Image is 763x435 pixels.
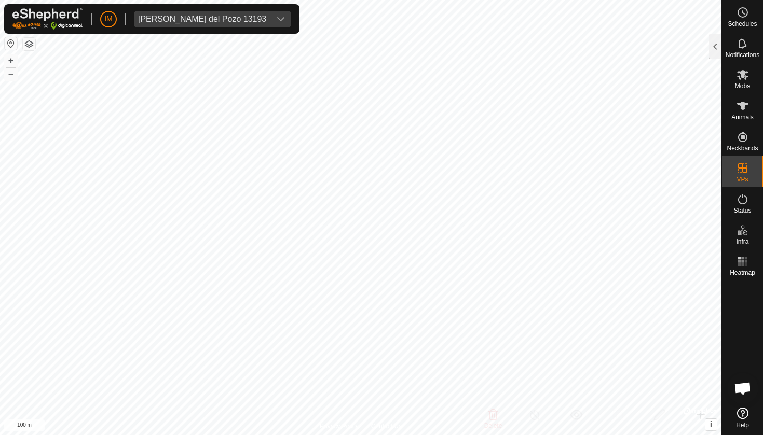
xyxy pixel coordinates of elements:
[733,207,751,214] span: Status
[12,8,83,30] img: Gallagher Logo
[5,37,17,50] button: Reset Map
[138,15,266,23] div: [PERSON_NAME] del Pozo 13193
[320,422,359,431] a: Privacy Policy
[23,38,35,50] button: Map Layers
[736,422,749,428] span: Help
[5,54,17,67] button: +
[705,419,717,430] button: i
[727,373,758,404] div: Chat abierto
[104,13,113,24] span: IM
[731,114,754,120] span: Animals
[5,68,17,80] button: –
[270,11,291,27] div: dropdown trigger
[730,270,755,276] span: Heatmap
[134,11,270,27] span: Oscar Zazo del Pozo 13193
[726,52,759,58] span: Notifications
[736,238,748,245] span: Infra
[737,176,748,183] span: VPs
[727,145,758,151] span: Neckbands
[710,420,712,429] span: i
[722,403,763,432] a: Help
[371,422,402,431] a: Contact Us
[728,21,757,27] span: Schedules
[735,83,750,89] span: Mobs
